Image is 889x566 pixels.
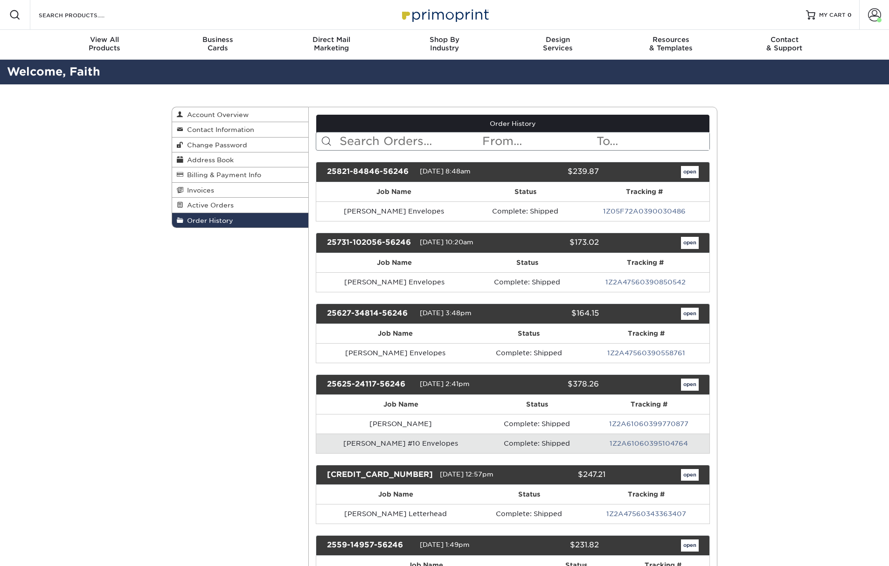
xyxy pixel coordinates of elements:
[681,379,699,391] a: open
[519,469,612,481] div: $247.21
[506,166,605,178] div: $239.87
[614,35,728,44] span: Resources
[603,207,686,215] a: 1Z05F72A0390030486
[388,35,501,44] span: Shop By
[161,35,275,52] div: Cards
[420,380,470,387] span: [DATE] 2:41pm
[172,198,308,213] a: Active Orders
[38,9,129,21] input: SEARCH PRODUCTS.....
[614,35,728,52] div: & Templates
[172,138,308,152] a: Change Password
[316,395,486,414] th: Job Name
[728,30,841,60] a: Contact& Support
[474,324,583,343] th: Status
[681,166,699,178] a: open
[609,420,688,428] a: 1Z2A61060399770877
[501,30,614,60] a: DesignServices
[183,217,233,224] span: Order History
[275,30,388,60] a: Direct MailMarketing
[614,30,728,60] a: Resources& Templates
[681,539,699,552] a: open
[605,278,686,286] a: 1Z2A47560390850542
[316,485,475,504] th: Job Name
[581,253,709,272] th: Tracking #
[506,308,605,320] div: $164.15
[172,107,308,122] a: Account Overview
[183,126,254,133] span: Contact Information
[596,132,709,150] input: To...
[486,395,589,414] th: Status
[183,201,234,209] span: Active Orders
[48,35,161,52] div: Products
[472,182,579,201] th: Status
[486,434,589,453] td: Complete: Shipped
[316,115,710,132] a: Order History
[420,238,473,246] span: [DATE] 10:20am
[474,343,583,363] td: Complete: Shipped
[183,186,214,194] span: Invoices
[320,379,420,391] div: 25625-24117-56246
[320,308,420,320] div: 25627-34814-56246
[473,253,581,272] th: Status
[847,12,852,18] span: 0
[607,349,685,357] a: 1Z2A47560390558761
[501,35,614,44] span: Design
[172,122,308,137] a: Contact Information
[728,35,841,44] span: Contact
[681,469,699,481] a: open
[420,541,470,549] span: [DATE] 1:49pm
[316,434,486,453] td: [PERSON_NAME] #10 Envelopes
[819,11,846,19] span: MY CART
[172,152,308,167] a: Address Book
[339,132,482,150] input: Search Orders...
[506,237,605,249] div: $173.02
[48,35,161,44] span: View All
[183,156,234,164] span: Address Book
[183,111,249,118] span: Account Overview
[388,30,501,60] a: Shop ByIndustry
[316,324,474,343] th: Job Name
[398,5,491,25] img: Primoprint
[316,504,475,524] td: [PERSON_NAME] Letterhead
[610,440,688,447] a: 1Z2A61060395104764
[316,182,472,201] th: Job Name
[501,35,614,52] div: Services
[473,272,581,292] td: Complete: Shipped
[486,414,589,434] td: Complete: Shipped
[420,167,471,175] span: [DATE] 8:48am
[275,35,388,44] span: Direct Mail
[420,309,472,317] span: [DATE] 3:48pm
[388,35,501,52] div: Industry
[472,201,579,221] td: Complete: Shipped
[475,485,583,504] th: Status
[481,132,595,150] input: From...
[161,30,275,60] a: BusinessCards
[172,167,308,182] a: Billing & Payment Info
[316,272,473,292] td: [PERSON_NAME] Envelopes
[320,237,420,249] div: 25731-102056-56246
[48,30,161,60] a: View AllProducts
[275,35,388,52] div: Marketing
[475,504,583,524] td: Complete: Shipped
[161,35,275,44] span: Business
[172,213,308,228] a: Order History
[440,470,493,478] span: [DATE] 12:57pm
[583,324,709,343] th: Tracking #
[316,414,486,434] td: [PERSON_NAME]
[579,182,709,201] th: Tracking #
[506,379,605,391] div: $378.26
[681,237,699,249] a: open
[320,469,440,481] div: [CREDIT_CARD_NUMBER]
[316,253,473,272] th: Job Name
[183,141,247,149] span: Change Password
[172,183,308,198] a: Invoices
[320,166,420,178] div: 25821-84846-56246
[183,171,261,179] span: Billing & Payment Info
[316,201,472,221] td: [PERSON_NAME] Envelopes
[316,343,474,363] td: [PERSON_NAME] Envelopes
[728,35,841,52] div: & Support
[606,510,686,518] a: 1Z2A47560343363407
[583,485,709,504] th: Tracking #
[681,308,699,320] a: open
[589,395,709,414] th: Tracking #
